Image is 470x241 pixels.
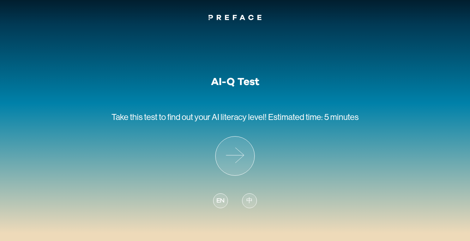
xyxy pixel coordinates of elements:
[268,112,358,122] span: Estimated time: 5 minutes
[246,196,253,206] span: 中
[112,112,166,122] span: Take this test to
[167,112,267,122] span: find out your AI literacy level!
[211,76,259,88] h1: AI-Q Test
[216,196,225,206] span: EN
